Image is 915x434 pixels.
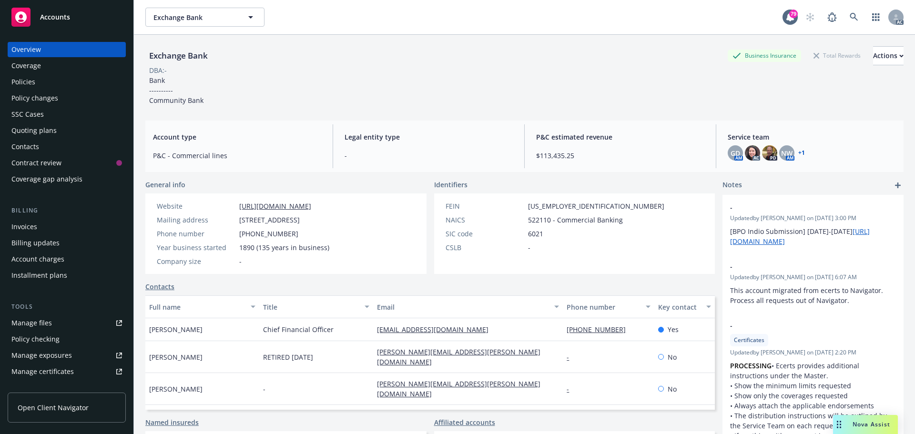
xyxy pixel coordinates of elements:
[239,202,311,211] a: [URL][DOMAIN_NAME]
[149,65,167,75] div: DBA: -
[730,361,772,370] strong: PROCESSING
[730,273,896,282] span: Updated by [PERSON_NAME] on [DATE] 6:07 AM
[145,417,199,427] a: Named insureds
[345,151,513,161] span: -
[11,139,39,154] div: Contacts
[8,74,126,90] a: Policies
[798,150,805,156] a: +1
[157,242,235,252] div: Year business started
[8,107,126,122] a: SSC Cases
[668,384,677,394] span: No
[730,286,885,305] span: This account migrated from ecerts to Navigator. Process all requests out of Navigator.
[40,13,70,21] span: Accounts
[8,364,126,379] a: Manage certificates
[377,379,540,398] a: [PERSON_NAME][EMAIL_ADDRESS][PERSON_NAME][DOMAIN_NAME]
[11,74,35,90] div: Policies
[149,324,203,334] span: [PERSON_NAME]
[730,262,871,272] span: -
[8,302,126,312] div: Tools
[528,229,543,239] span: 6021
[153,132,321,142] span: Account type
[11,364,74,379] div: Manage certificates
[263,302,359,312] div: Title
[11,155,61,171] div: Contract review
[377,347,540,366] a: [PERSON_NAME][EMAIL_ADDRESS][PERSON_NAME][DOMAIN_NAME]
[563,295,654,318] button: Phone number
[762,145,777,161] img: photo
[8,380,126,395] a: Manage claims
[157,256,235,266] div: Company size
[8,4,126,30] a: Accounts
[567,325,633,334] a: [PHONE_NUMBER]
[149,302,245,312] div: Full name
[145,180,185,190] span: General info
[8,155,126,171] a: Contract review
[11,91,58,106] div: Policy changes
[8,58,126,73] a: Coverage
[145,8,264,27] button: Exchange Bank
[730,321,871,331] span: -
[8,315,126,331] a: Manage files
[654,295,715,318] button: Key contact
[239,229,298,239] span: [PHONE_NUMBER]
[239,256,242,266] span: -
[536,151,704,161] span: $113,435.25
[145,295,259,318] button: Full name
[11,107,44,122] div: SSC Cases
[11,123,57,138] div: Quoting plans
[239,242,329,252] span: 1890 (135 years in business)
[8,252,126,267] a: Account charges
[373,295,563,318] button: Email
[734,336,764,344] span: Certificates
[823,8,842,27] a: Report a Bug
[259,295,373,318] button: Title
[567,353,577,362] a: -
[18,403,89,413] span: Open Client Navigator
[722,195,904,254] div: -Updatedby [PERSON_NAME] on [DATE] 3:00 PM[BPO Indio Submission] [DATE]-[DATE][URL][DOMAIN_NAME]
[446,242,524,252] div: CSLB
[528,201,664,211] span: [US_EMPLOYER_IDENTIFICATION_NUMBER]
[730,348,896,357] span: Updated by [PERSON_NAME] on [DATE] 2:20 PM
[8,42,126,57] a: Overview
[145,50,212,62] div: Exchange Bank
[11,219,37,234] div: Invoices
[731,148,740,158] span: GD
[722,254,904,313] div: -Updatedby [PERSON_NAME] on [DATE] 6:07 AMThis account migrated from ecerts to Navigator. Process...
[668,352,677,362] span: No
[11,235,60,251] div: Billing updates
[528,215,623,225] span: 522110 - Commercial Banking
[11,42,41,57] div: Overview
[833,415,845,434] div: Drag to move
[728,132,896,142] span: Service team
[567,302,640,312] div: Phone number
[745,145,760,161] img: photo
[11,315,52,331] div: Manage files
[844,8,864,27] a: Search
[8,332,126,347] a: Policy checking
[11,380,60,395] div: Manage claims
[145,282,174,292] a: Contacts
[149,384,203,394] span: [PERSON_NAME]
[446,229,524,239] div: SIC code
[446,201,524,211] div: FEIN
[149,352,203,362] span: [PERSON_NAME]
[11,332,60,347] div: Policy checking
[377,325,496,334] a: [EMAIL_ADDRESS][DOMAIN_NAME]
[8,172,126,187] a: Coverage gap analysis
[263,352,313,362] span: RETIRED [DATE]
[377,302,549,312] div: Email
[833,415,898,434] button: Nova Assist
[263,384,265,394] span: -
[153,151,321,161] span: P&C - Commercial lines
[658,302,701,312] div: Key contact
[873,46,904,65] button: Actions
[11,252,64,267] div: Account charges
[434,180,468,190] span: Identifiers
[446,215,524,225] div: NAICS
[8,91,126,106] a: Policy changes
[8,348,126,363] a: Manage exposures
[157,229,235,239] div: Phone number
[853,420,890,428] span: Nova Assist
[668,324,679,334] span: Yes
[11,268,67,283] div: Installment plans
